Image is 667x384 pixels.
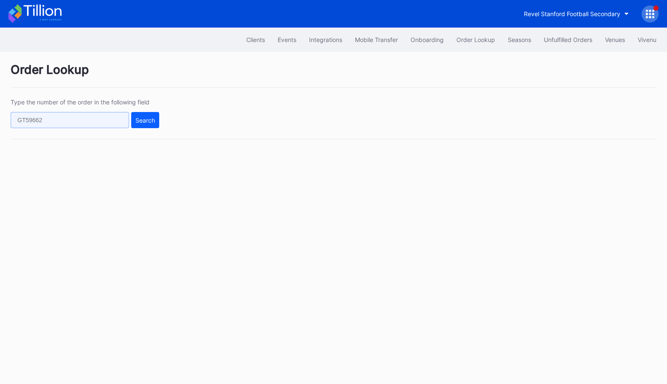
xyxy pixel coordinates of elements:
[599,32,631,48] button: Venues
[508,36,531,43] div: Seasons
[278,36,296,43] div: Events
[349,32,404,48] button: Mobile Transfer
[11,112,129,128] input: GT59662
[501,32,538,48] button: Seasons
[135,117,155,124] div: Search
[404,32,450,48] button: Onboarding
[246,36,265,43] div: Clients
[538,32,599,48] button: Unfulfilled Orders
[309,36,342,43] div: Integrations
[631,32,663,48] button: Vivenu
[456,36,495,43] div: Order Lookup
[605,36,625,43] div: Venues
[131,112,159,128] button: Search
[518,6,635,22] button: Revel Stanford Football Secondary
[411,36,444,43] div: Onboarding
[271,32,303,48] button: Events
[240,32,271,48] button: Clients
[544,36,592,43] div: Unfulfilled Orders
[11,62,656,88] div: Order Lookup
[524,10,620,17] div: Revel Stanford Football Secondary
[355,36,398,43] div: Mobile Transfer
[638,36,656,43] div: Vivenu
[450,32,501,48] button: Order Lookup
[303,32,349,48] button: Integrations
[11,98,159,106] div: Type the number of the order in the following field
